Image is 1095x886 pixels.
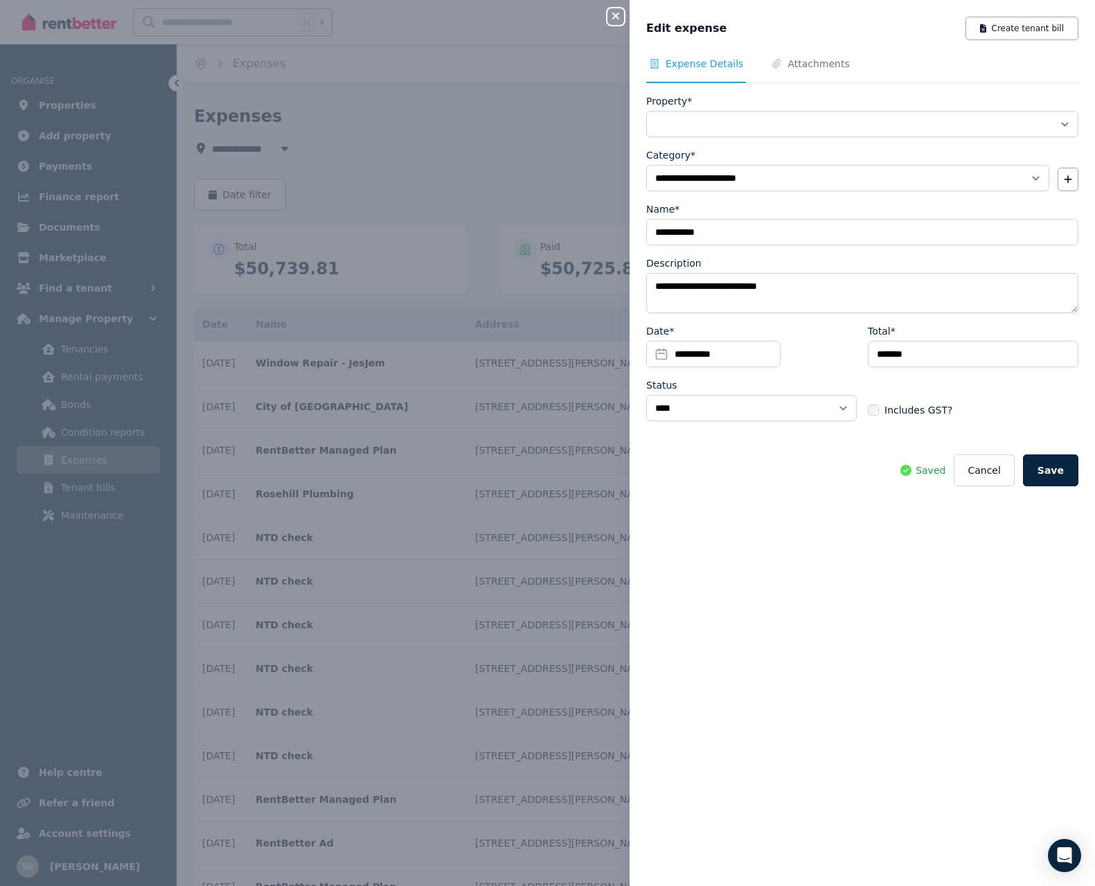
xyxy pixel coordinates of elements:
label: Status [646,378,677,392]
nav: Tabs [646,57,1078,83]
span: Attachments [787,57,849,71]
label: Category* [646,148,695,162]
span: Includes GST? [884,403,952,417]
div: Open Intercom Messenger [1048,839,1081,872]
label: Description [646,256,702,270]
span: Expense Details [666,57,743,71]
label: Name* [646,202,679,216]
label: Property* [646,94,692,108]
button: Create tenant bill [965,17,1078,40]
input: Includes GST? [868,405,879,416]
button: Save [1023,454,1078,486]
label: Total* [868,324,896,338]
span: Saved [916,463,945,477]
button: Cancel [954,454,1014,486]
span: Edit expense [646,20,727,37]
label: Date* [646,324,674,338]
